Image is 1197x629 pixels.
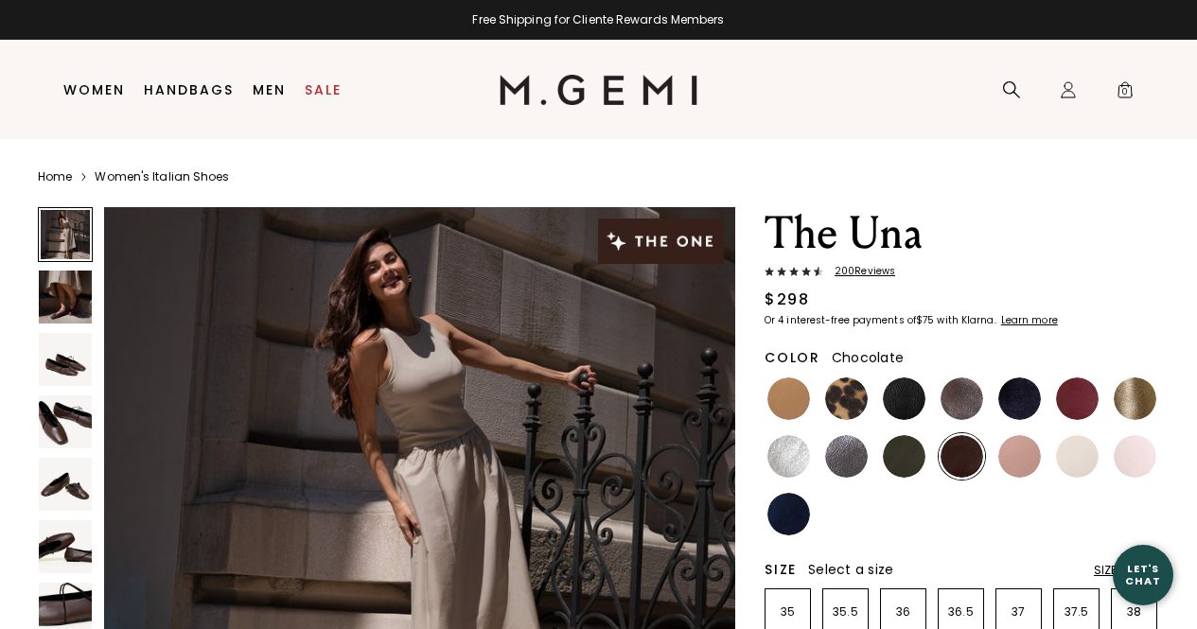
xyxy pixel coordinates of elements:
img: The Una [39,458,92,511]
a: Sale [305,82,342,97]
a: Learn more [999,315,1058,326]
a: Women [63,82,125,97]
p: 37 [996,604,1041,620]
img: Antique Rose [998,435,1041,478]
img: Ecru [1056,435,1099,478]
img: Light Tan [767,377,810,420]
a: Home [38,169,72,184]
p: 35.5 [823,604,868,620]
img: Navy [767,493,810,535]
img: Burgundy [1056,377,1099,420]
img: Silver [767,435,810,478]
div: Size Chart [1094,563,1159,578]
a: Handbags [144,82,234,97]
p: 35 [766,604,810,620]
span: Select a size [808,560,893,579]
img: Gunmetal [825,435,868,478]
img: M.Gemi [500,75,697,105]
h1: The Una [765,207,1159,260]
img: Military [883,435,925,478]
img: The One tag [598,218,724,264]
span: 200 Review s [823,266,895,277]
img: Black [883,377,925,420]
img: Leopard Print [825,377,868,420]
p: 37.5 [1054,604,1099,620]
div: Let's Chat [1113,563,1173,586]
a: 200Reviews [765,266,1159,281]
h2: Size [765,562,797,577]
klarna-placement-style-body: with Klarna [937,313,998,327]
img: Midnight Blue [998,377,1041,420]
h2: Color [765,350,820,365]
img: Gold [1114,377,1156,420]
img: Ballerina Pink [1114,435,1156,478]
p: 38 [1112,604,1156,620]
p: 36.5 [939,604,983,620]
img: Chocolate [941,435,983,478]
a: Men [253,82,286,97]
klarna-placement-style-body: Or 4 interest-free payments of [765,313,916,327]
img: The Una [39,395,92,448]
img: The Una [39,520,92,573]
p: 36 [881,604,925,620]
klarna-placement-style-amount: $75 [916,313,934,327]
klarna-placement-style-cta: Learn more [1001,313,1058,327]
a: Women's Italian Shoes [95,169,229,184]
span: 0 [1116,84,1135,103]
div: $298 [765,288,809,311]
img: Cocoa [941,377,983,420]
img: The Una [39,271,92,323]
span: Chocolate [832,348,904,367]
img: The Una [39,333,92,386]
